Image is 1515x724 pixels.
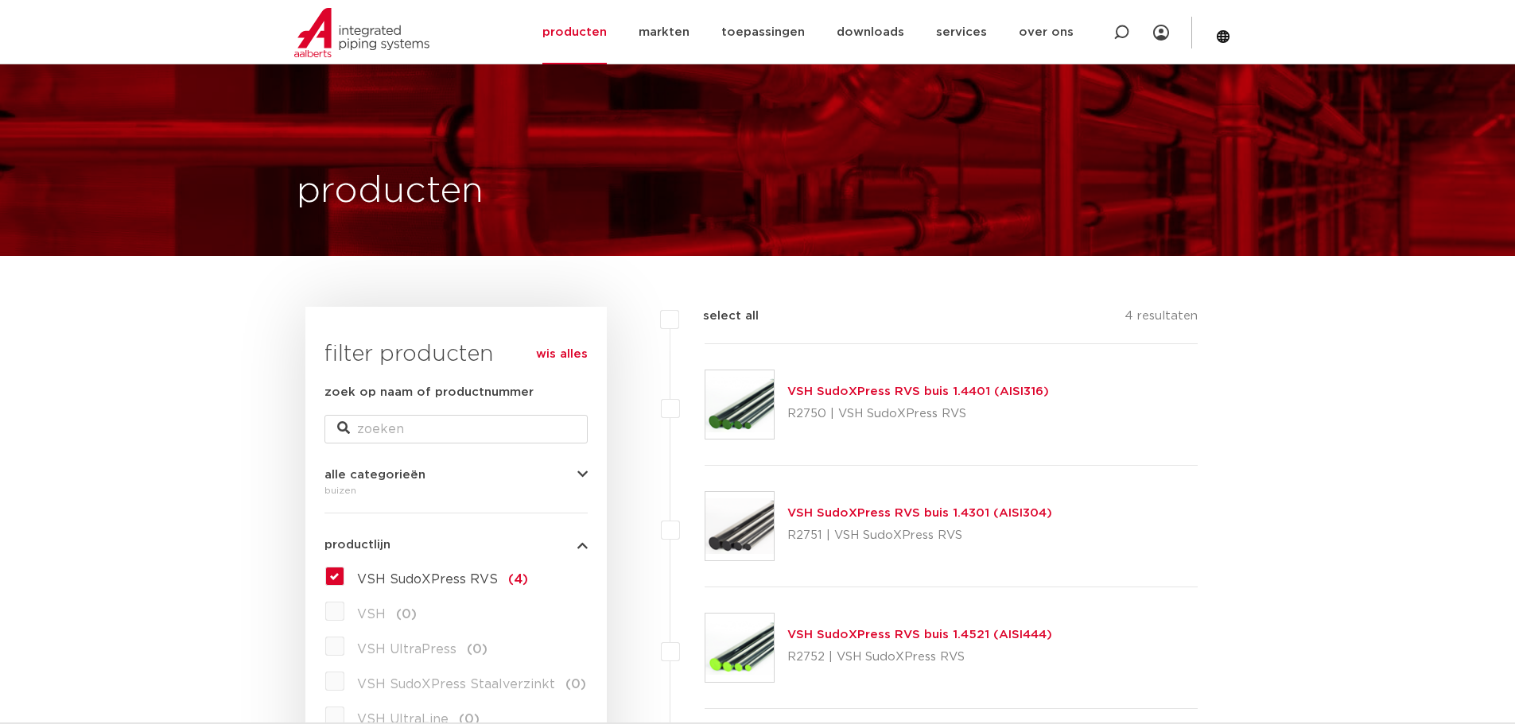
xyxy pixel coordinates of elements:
img: Thumbnail for VSH SudoXPress RVS buis 1.4301 (AISI304) [705,492,774,560]
img: Thumbnail for VSH SudoXPress RVS buis 1.4401 (AISI316) [705,370,774,439]
label: select all [679,307,759,326]
p: R2750 | VSH SudoXPress RVS [787,401,1049,427]
a: VSH SudoXPress RVS buis 1.4301 (AISI304) [787,507,1052,519]
h3: filter producten [324,339,588,370]
p: R2751 | VSH SudoXPress RVS [787,523,1052,548]
span: (4) [508,573,528,586]
p: 4 resultaten [1125,307,1198,331]
span: productlijn [324,539,390,551]
span: VSH [357,608,386,621]
button: alle categorieën [324,469,588,481]
span: VSH SudoXPress RVS [357,573,498,586]
button: productlijn [324,539,588,551]
div: buizen [324,481,588,500]
a: VSH SudoXPress RVS buis 1.4401 (AISI316) [787,385,1049,397]
label: zoek op naam of productnummer [324,383,534,402]
img: Thumbnail for VSH SudoXPress RVS buis 1.4521 (AISI444) [705,614,774,682]
span: (0) [467,643,488,656]
span: VSH SudoXPress Staalverzinkt [357,678,555,691]
input: zoeken [324,415,588,443]
h1: producten [297,166,484,217]
span: alle categorieën [324,469,425,481]
span: (0) [565,678,586,691]
a: VSH SudoXPress RVS buis 1.4521 (AISI444) [787,629,1052,641]
p: R2752 | VSH SudoXPress RVS [787,645,1052,670]
span: VSH UltraPress [357,643,456,656]
span: (0) [396,608,417,621]
a: wis alles [536,345,588,364]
